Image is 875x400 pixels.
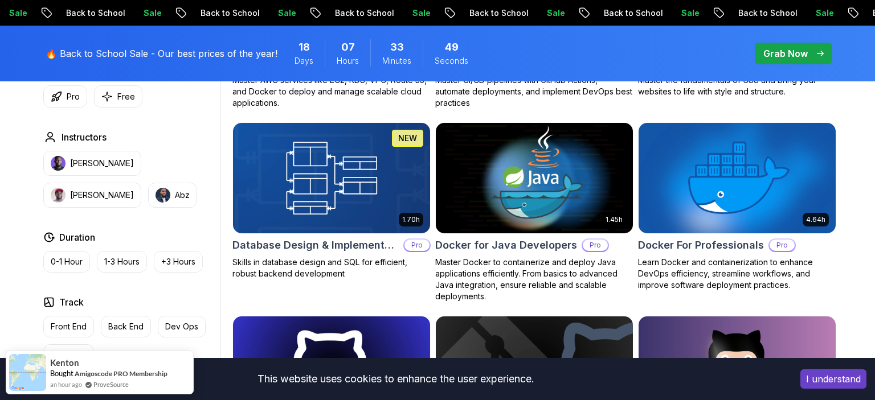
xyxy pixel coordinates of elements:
button: Dev Ops [158,316,206,337]
p: Sale [266,7,302,19]
p: Abz [175,189,190,201]
span: 18 Days [299,39,310,55]
p: Sale [535,7,571,19]
p: 1.45h [606,215,623,224]
button: instructor img[PERSON_NAME] [43,183,141,208]
p: Free [117,91,135,102]
p: Skills in database design and SQL for efficient, robust backend development [232,257,431,279]
p: Pro [404,240,430,251]
h2: Duration [59,230,95,244]
img: instructor img [156,188,170,203]
p: Back to School [457,7,535,19]
p: Master the fundamentals of CSS and bring your websites to life with style and structure. [638,75,836,97]
p: Full Stack [51,349,87,361]
p: 4.64h [806,215,825,224]
a: Docker For Professionals card4.64hDocker For ProfessionalsProLearn Docker and containerization to... [638,122,836,291]
p: Pro [67,91,80,102]
img: instructor img [51,156,66,171]
a: Amigoscode PRO Membership [75,369,167,378]
span: 49 Seconds [445,39,459,55]
button: 1-3 Hours [97,251,147,273]
a: Database Design & Implementation card1.70hNEWDatabase Design & ImplementationProSkills in databas... [232,122,431,279]
span: Bought [50,369,73,378]
img: instructor img [51,188,66,203]
p: 🔥 Back to School Sale - Our best prices of the year! [46,47,277,60]
p: Pro [583,240,608,251]
h2: Docker for Java Developers [435,237,577,253]
span: Kenton [50,358,79,368]
img: Docker For Professionals card [639,123,836,233]
p: Master Docker to containerize and deploy Java applications efficiently. From basics to advanced J... [435,257,633,302]
p: +3 Hours [161,256,195,267]
p: Pro [770,240,795,251]
a: ProveSource [93,380,129,389]
p: Back to School [189,7,266,19]
p: [PERSON_NAME] [70,189,134,201]
span: 7 Hours [341,39,355,55]
p: Back to School [726,7,804,19]
button: Accept cookies [800,369,866,389]
img: Database Design & Implementation card [233,123,430,233]
p: Learn Docker and containerization to enhance DevOps efficiency, streamline workflows, and improve... [638,257,836,291]
p: 0-1 Hour [51,256,83,267]
span: Hours [337,55,359,67]
button: 0-1 Hour [43,251,90,273]
p: Master AWS services like EC2, RDS, VPC, Route 53, and Docker to deploy and manage scalable cloud ... [232,75,431,109]
button: Full Stack [43,344,94,366]
button: instructor imgAbz [148,183,197,208]
p: Dev Ops [165,321,198,332]
a: Docker for Java Developers card1.45hDocker for Java DevelopersProMaster Docker to containerize an... [435,122,633,302]
h2: Database Design & Implementation [232,237,399,253]
p: 1.70h [402,215,420,224]
p: 1-3 Hours [104,256,140,267]
img: Docker for Java Developers card [431,120,637,236]
span: Minutes [382,55,411,67]
p: Sale [669,7,706,19]
button: Front End [43,316,94,337]
p: Sale [132,7,168,19]
h2: Instructors [62,130,107,144]
p: Master CI/CD pipelines with GitHub Actions, automate deployments, and implement DevOps best pract... [435,75,633,109]
p: NEW [398,133,417,144]
span: an hour ago [50,380,82,389]
p: Sale [400,7,437,19]
p: [PERSON_NAME] [70,158,134,169]
p: Sale [804,7,840,19]
button: +3 Hours [154,251,203,273]
button: Back End [101,316,151,337]
div: This website uses cookies to enhance the user experience. [9,366,783,391]
span: Seconds [435,55,468,67]
p: Front End [51,321,87,332]
button: Free [94,85,142,108]
p: Back to School [54,7,132,19]
p: Back End [108,321,144,332]
button: Pro [43,85,87,108]
img: provesource social proof notification image [9,354,46,391]
p: Back to School [592,7,669,19]
p: Grab Now [763,47,808,60]
p: Back to School [323,7,400,19]
h2: Track [59,295,84,309]
span: Days [295,55,313,67]
span: 33 Minutes [390,39,404,55]
h2: Docker For Professionals [638,237,764,253]
button: instructor img[PERSON_NAME] [43,151,141,176]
